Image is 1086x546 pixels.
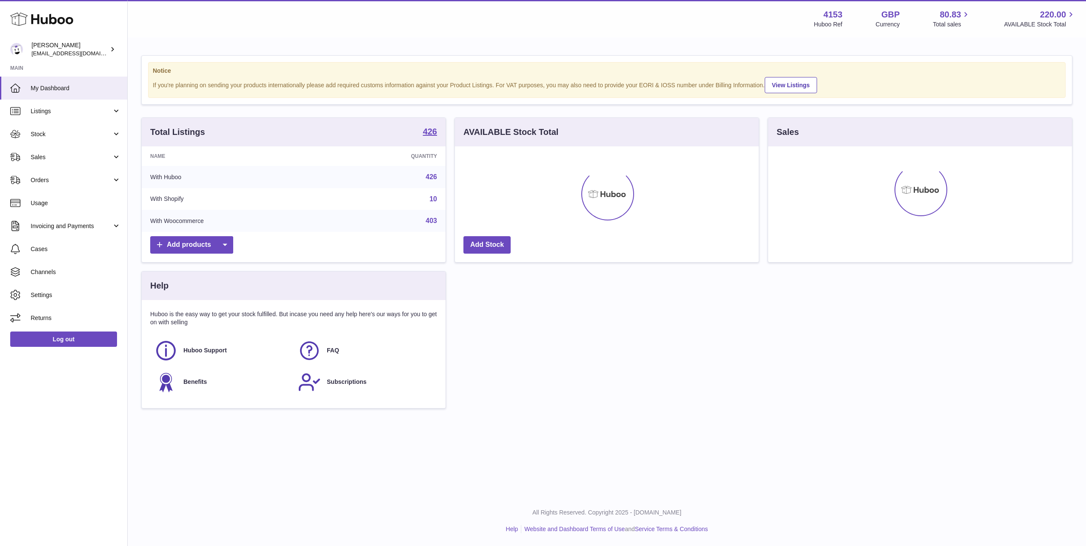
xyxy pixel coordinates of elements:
span: Huboo Support [183,346,227,354]
a: 220.00 AVAILABLE Stock Total [1004,9,1076,29]
a: Subscriptions [298,371,433,394]
td: With Shopify [142,188,330,210]
div: Huboo Ref [814,20,843,29]
span: Invoicing and Payments [31,222,112,230]
span: Subscriptions [327,378,366,386]
span: Settings [31,291,121,299]
a: 10 [429,195,437,203]
h3: Total Listings [150,126,205,138]
a: Huboo Support [154,339,289,362]
strong: GBP [881,9,900,20]
h3: Help [150,280,169,292]
div: [PERSON_NAME] [31,41,108,57]
a: 403 [426,217,437,224]
h3: Sales [777,126,799,138]
span: Returns [31,314,121,322]
span: 220.00 [1040,9,1066,20]
a: Benefits [154,371,289,394]
span: Cases [31,245,121,253]
a: View Listings [765,77,817,93]
a: Log out [10,332,117,347]
a: Website and Dashboard Terms of Use [524,526,625,532]
span: Sales [31,153,112,161]
a: 426 [423,127,437,137]
span: Channels [31,268,121,276]
img: sales@kasefilters.com [10,43,23,56]
div: Currency [876,20,900,29]
th: Quantity [330,146,446,166]
span: 80.83 [940,9,961,20]
p: Huboo is the easy way to get your stock fulfilled. But incase you need any help here's our ways f... [150,310,437,326]
span: Stock [31,130,112,138]
span: Total sales [933,20,971,29]
li: and [521,525,708,533]
span: Benefits [183,378,207,386]
a: Add products [150,236,233,254]
p: All Rights Reserved. Copyright 2025 - [DOMAIN_NAME] [134,509,1079,517]
span: [EMAIL_ADDRESS][DOMAIN_NAME] [31,50,125,57]
a: FAQ [298,339,433,362]
span: Orders [31,176,112,184]
a: 80.83 Total sales [933,9,971,29]
span: AVAILABLE Stock Total [1004,20,1076,29]
td: With Huboo [142,166,330,188]
span: FAQ [327,346,339,354]
strong: Notice [153,67,1061,75]
strong: 426 [423,127,437,136]
span: My Dashboard [31,84,121,92]
span: Listings [31,107,112,115]
a: Help [506,526,518,532]
th: Name [142,146,330,166]
a: Service Terms & Conditions [635,526,708,532]
td: With Woocommerce [142,210,330,232]
span: Usage [31,199,121,207]
a: 426 [426,173,437,180]
div: If you're planning on sending your products internationally please add required customs informati... [153,76,1061,93]
h3: AVAILABLE Stock Total [463,126,558,138]
a: Add Stock [463,236,511,254]
strong: 4153 [823,9,843,20]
